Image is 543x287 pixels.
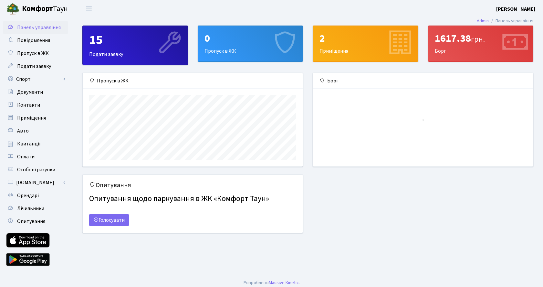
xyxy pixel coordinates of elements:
[89,192,296,206] h4: Опитування щодо паркування в ЖК «Комфорт Таун»
[428,26,533,61] div: Борг
[204,32,297,45] div: 0
[89,32,181,48] div: 15
[17,218,45,225] span: Опитування
[17,114,46,122] span: Приміщення
[3,112,68,124] a: Приміщення
[471,34,485,45] span: грн.
[496,5,535,13] a: [PERSON_NAME]
[3,99,68,112] a: Контакти
[244,279,300,286] div: .
[17,205,44,212] span: Лічильники
[489,17,533,25] li: Панель управління
[244,279,269,286] a: Розроблено
[3,137,68,150] a: Квитанції
[17,140,41,147] span: Квитанції
[3,189,68,202] a: Орендарі
[17,153,35,160] span: Оплати
[198,26,303,62] a: 0Пропуск в ЖК
[435,32,527,45] div: 1617.38
[313,73,533,89] div: Борг
[17,24,61,31] span: Панель управління
[3,21,68,34] a: Панель управління
[17,37,50,44] span: Повідомлення
[89,214,129,226] a: Голосувати
[17,192,39,199] span: Орендарі
[269,279,299,286] a: Massive Kinetic
[3,60,68,73] a: Подати заявку
[6,3,19,16] img: logo.png
[17,101,40,109] span: Контакти
[313,26,418,62] a: 2Приміщення
[83,26,188,65] div: Подати заявку
[89,181,296,189] h5: Опитування
[17,50,49,57] span: Пропуск в ЖК
[313,26,418,61] div: Приміщення
[3,163,68,176] a: Особові рахунки
[3,150,68,163] a: Оплати
[477,17,489,24] a: Admin
[3,202,68,215] a: Лічильники
[17,127,29,134] span: Авто
[3,73,68,86] a: Спорт
[17,89,43,96] span: Документи
[3,47,68,60] a: Пропуск в ЖК
[3,176,68,189] a: [DOMAIN_NAME]
[198,26,303,61] div: Пропуск в ЖК
[3,124,68,137] a: Авто
[3,86,68,99] a: Документи
[319,32,412,45] div: 2
[82,26,188,65] a: 15Подати заявку
[81,4,97,14] button: Переключити навігацію
[3,215,68,228] a: Опитування
[3,34,68,47] a: Повідомлення
[467,14,543,28] nav: breadcrumb
[17,166,55,173] span: Особові рахунки
[22,4,68,15] span: Таун
[22,4,53,14] b: Комфорт
[17,63,51,70] span: Подати заявку
[83,73,303,89] div: Пропуск в ЖК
